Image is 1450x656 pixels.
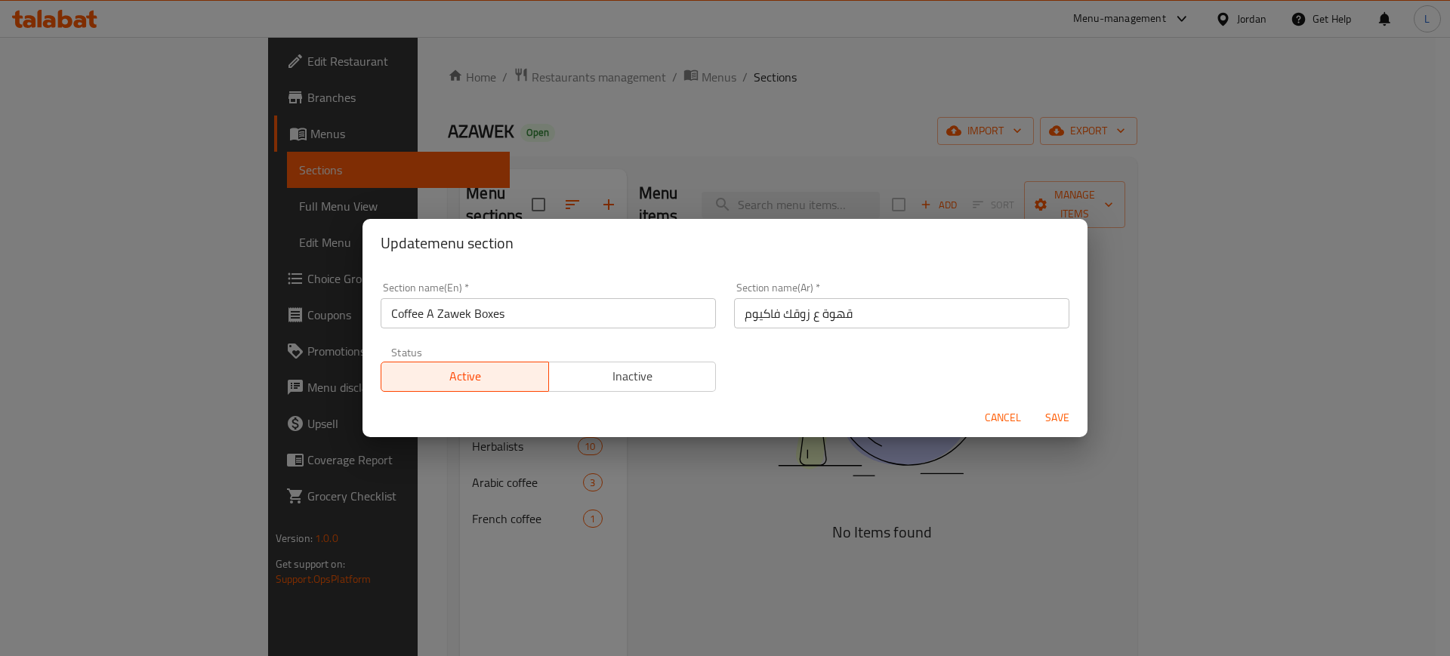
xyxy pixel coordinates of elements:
span: Cancel [985,408,1021,427]
input: Please enter section name(ar) [734,298,1069,328]
input: Please enter section name(en) [381,298,716,328]
button: Active [381,362,549,392]
h2: Update menu section [381,231,1069,255]
span: Active [387,365,543,387]
span: Save [1039,408,1075,427]
button: Cancel [979,404,1027,432]
button: Save [1033,404,1081,432]
span: Inactive [555,365,711,387]
button: Inactive [548,362,717,392]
